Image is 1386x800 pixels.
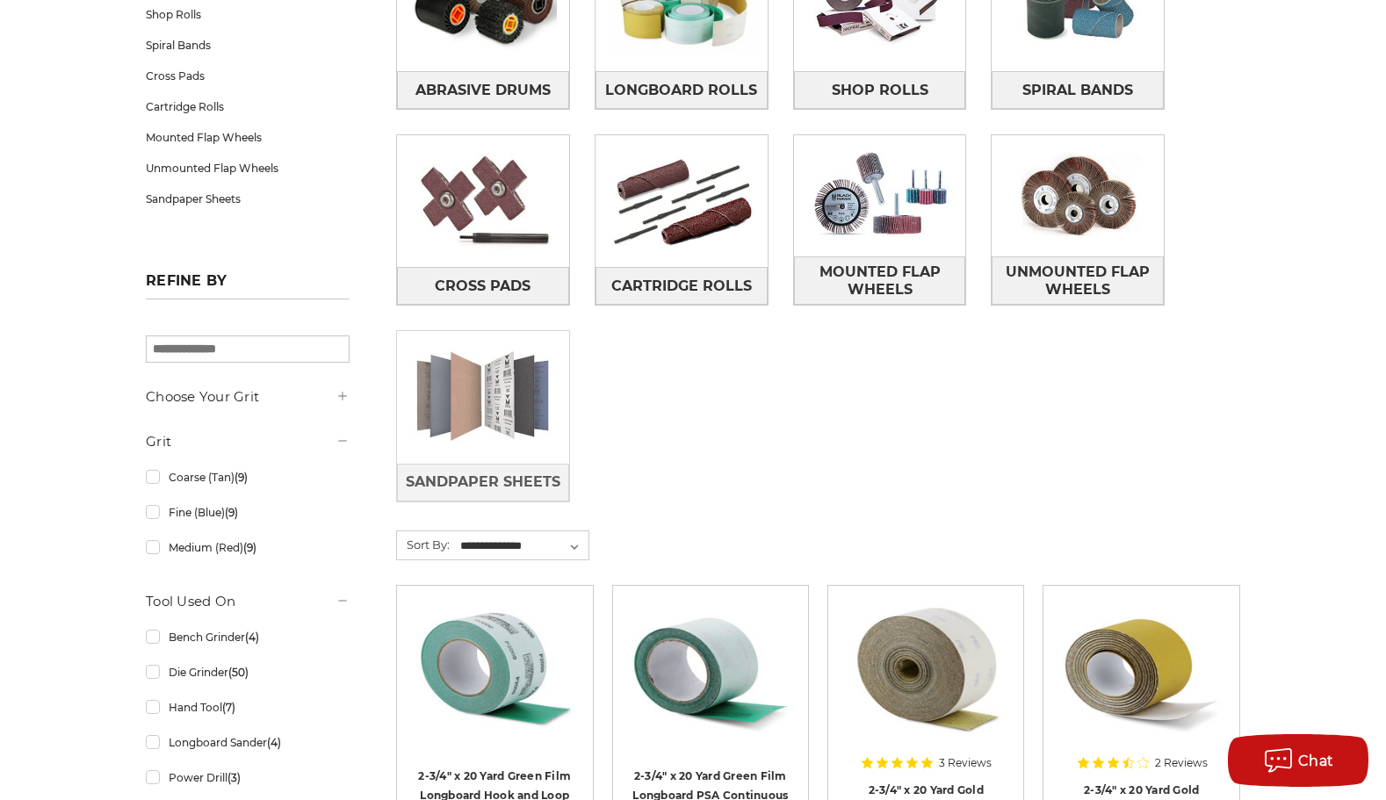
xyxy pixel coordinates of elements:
[146,622,350,652] a: Bench Grinder
[146,122,350,153] a: Mounted Flap Wheels
[596,141,768,262] img: Cartridge Rolls
[146,272,350,299] h5: Refine by
[146,591,350,612] h5: Tool Used On
[245,631,259,644] span: (4)
[146,386,350,407] h5: Choose Your Grit
[146,762,350,793] a: Power Drill
[235,471,248,484] span: (9)
[992,256,1164,305] a: Unmounted Flap Wheels
[435,271,531,301] span: Cross Pads
[605,76,757,105] span: Longboard Rolls
[794,71,966,109] a: Shop Rolls
[832,76,928,105] span: Shop Rolls
[146,431,350,452] h5: Grit
[1056,598,1226,739] img: Black Hawk 400 Grit Gold PSA Sandpaper Roll, 2 3/4" wide, for final touches on surfaces.
[992,135,1164,256] img: Unmounted Flap Wheels
[397,267,569,305] a: Cross Pads
[1298,753,1334,769] span: Chat
[993,257,1163,305] span: Unmounted Flap Wheels
[225,506,238,519] span: (9)
[397,141,569,262] img: Cross Pads
[794,135,966,256] img: Mounted Flap Wheels
[146,532,350,563] a: Medium (Red)
[795,257,965,305] span: Mounted Flap Wheels
[267,736,281,749] span: (4)
[841,598,1011,739] img: Empire Abrasives 80 grit coarse gold sandpaper roll, 2 3/4" by 20 yards, unrolled end for quick i...
[992,71,1164,109] a: Spiral Bands
[794,256,966,305] a: Mounted Flap Wheels
[146,727,350,758] a: Longboard Sander
[1022,76,1133,105] span: Spiral Bands
[1228,734,1368,787] button: Chat
[397,71,569,109] a: Abrasive Drums
[415,76,551,105] span: Abrasive Drums
[146,462,350,493] a: Coarse (Tan)
[243,541,256,554] span: (9)
[625,598,796,739] img: Premium Green Film Sandpaper Roll with PSA for professional-grade sanding, 2 3/4" x 20 yards.
[146,61,350,91] a: Cross Pads
[596,71,768,109] a: Longboard Rolls
[397,336,569,458] img: Sandpaper Sheets
[611,271,752,301] span: Cartridge Rolls
[228,666,249,679] span: (50)
[146,30,350,61] a: Spiral Bands
[596,267,768,305] a: Cartridge Rolls
[146,184,350,214] a: Sandpaper Sheets
[222,701,235,714] span: (7)
[146,497,350,528] a: Fine (Blue)
[146,657,350,688] a: Die Grinder
[397,464,569,501] a: Sandpaper Sheets
[458,533,588,559] select: Sort By:
[406,467,560,497] span: Sandpaper Sheets
[227,771,241,784] span: (3)
[397,531,450,558] label: Sort By:
[146,153,350,184] a: Unmounted Flap Wheels
[146,692,350,723] a: Hand Tool
[146,91,350,122] a: Cartridge Rolls
[409,598,580,739] img: Green Film Longboard Sandpaper Roll ideal for automotive sanding and bodywork preparation.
